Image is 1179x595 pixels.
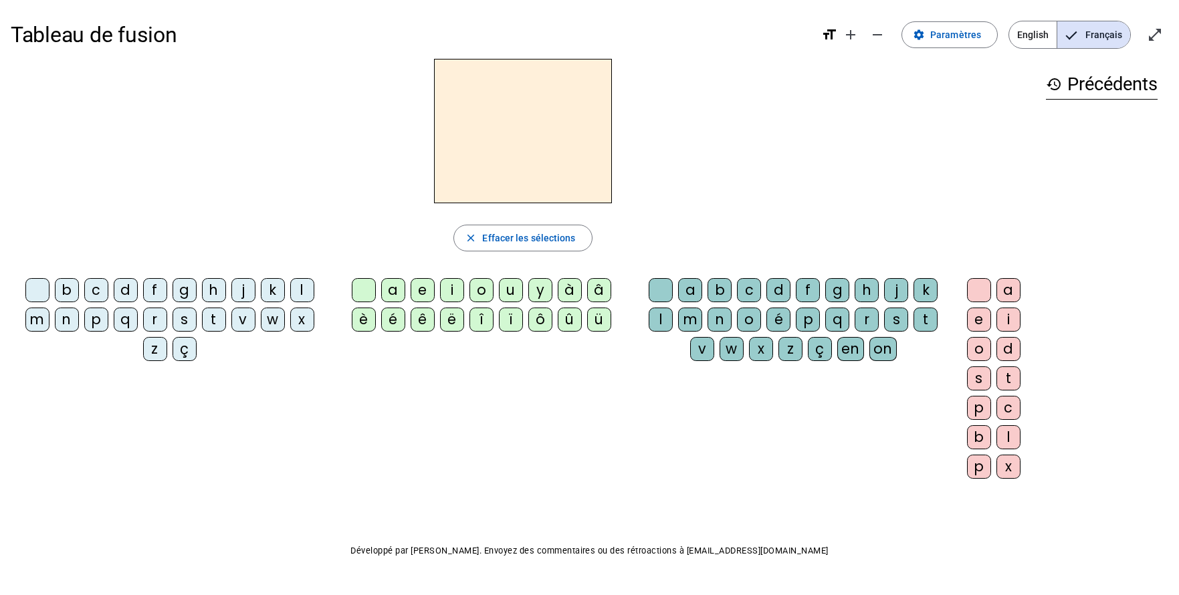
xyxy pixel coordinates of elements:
[649,308,673,332] div: l
[913,29,925,41] mat-icon: settings
[967,366,991,390] div: s
[996,308,1021,332] div: i
[678,308,702,332] div: m
[465,232,477,244] mat-icon: close
[381,278,405,302] div: a
[143,308,167,332] div: r
[914,278,938,302] div: k
[352,308,376,332] div: è
[967,308,991,332] div: e
[55,278,79,302] div: b
[996,337,1021,361] div: d
[996,366,1021,390] div: t
[261,278,285,302] div: k
[440,308,464,332] div: ë
[821,27,837,43] mat-icon: format_size
[290,278,314,302] div: l
[930,27,981,43] span: Paramètres
[558,278,582,302] div: à
[173,308,197,332] div: s
[720,337,744,361] div: w
[901,21,998,48] button: Paramètres
[114,278,138,302] div: d
[678,278,702,302] div: a
[869,337,897,361] div: on
[84,278,108,302] div: c
[469,308,494,332] div: î
[884,278,908,302] div: j
[808,337,832,361] div: ç
[1009,21,1057,48] span: English
[290,308,314,332] div: x
[143,278,167,302] div: f
[996,455,1021,479] div: x
[587,278,611,302] div: â
[884,308,908,332] div: s
[996,396,1021,420] div: c
[766,278,790,302] div: d
[114,308,138,332] div: q
[837,337,864,361] div: en
[55,308,79,332] div: n
[469,278,494,302] div: o
[737,308,761,332] div: o
[11,543,1168,559] p: Développé par [PERSON_NAME]. Envoyez des commentaires ou des rétroactions à [EMAIL_ADDRESS][DOMAI...
[796,308,820,332] div: p
[766,308,790,332] div: é
[855,308,879,332] div: r
[825,308,849,332] div: q
[587,308,611,332] div: ü
[528,308,552,332] div: ô
[411,308,435,332] div: ê
[737,278,761,302] div: c
[11,13,811,56] h1: Tableau de fusion
[967,337,991,361] div: o
[558,308,582,332] div: û
[1046,76,1062,92] mat-icon: history
[796,278,820,302] div: f
[1057,21,1130,48] span: Français
[528,278,552,302] div: y
[778,337,802,361] div: z
[708,278,732,302] div: b
[261,308,285,332] div: w
[855,278,879,302] div: h
[967,425,991,449] div: b
[914,308,938,332] div: t
[843,27,859,43] mat-icon: add
[440,278,464,302] div: i
[708,308,732,332] div: n
[411,278,435,302] div: e
[84,308,108,332] div: p
[837,21,864,48] button: Augmenter la taille de la police
[864,21,891,48] button: Diminuer la taille de la police
[967,455,991,479] div: p
[231,278,255,302] div: j
[967,396,991,420] div: p
[1147,27,1163,43] mat-icon: open_in_full
[381,308,405,332] div: é
[825,278,849,302] div: g
[1008,21,1131,49] mat-button-toggle-group: Language selection
[202,308,226,332] div: t
[143,337,167,361] div: z
[869,27,885,43] mat-icon: remove
[996,278,1021,302] div: a
[1142,21,1168,48] button: Entrer en plein écran
[202,278,226,302] div: h
[173,278,197,302] div: g
[173,337,197,361] div: ç
[1046,70,1158,100] h3: Précédents
[231,308,255,332] div: v
[482,230,575,246] span: Effacer les sélections
[749,337,773,361] div: x
[690,337,714,361] div: v
[996,425,1021,449] div: l
[499,308,523,332] div: ï
[499,278,523,302] div: u
[25,308,49,332] div: m
[453,225,592,251] button: Effacer les sélections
